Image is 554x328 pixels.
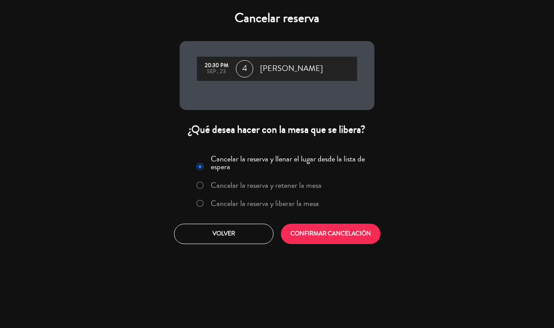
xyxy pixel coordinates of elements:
[180,123,374,136] div: ¿Qué desea hacer con la mesa que se libera?
[174,224,274,244] button: Volver
[260,62,323,75] span: [PERSON_NAME]
[211,199,319,207] label: Cancelar la reserva y liberar la mesa
[201,69,232,75] div: sep., 23
[211,155,369,170] label: Cancelar la reserva y llenar el lugar desde la lista de espera
[211,181,322,189] label: Cancelar la reserva y retener la mesa
[201,63,232,69] div: 20:30 PM
[281,224,380,244] button: CONFIRMAR CANCELACIÓN
[236,60,253,77] span: 4
[180,10,374,26] h4: Cancelar reserva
